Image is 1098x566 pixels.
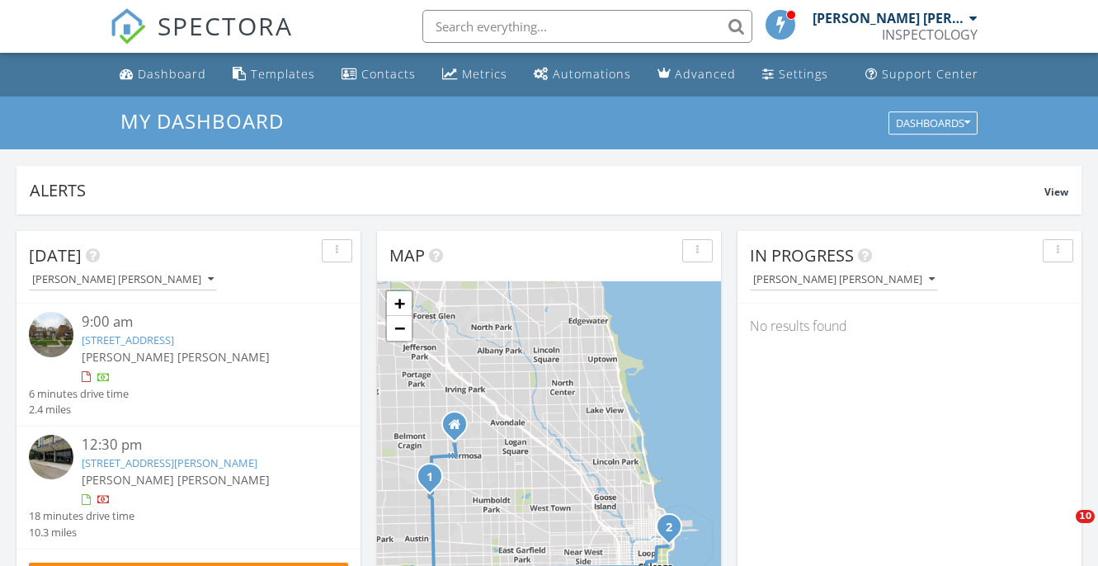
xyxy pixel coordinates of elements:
[29,435,348,540] a: 12:30 pm [STREET_ADDRESS][PERSON_NAME] [PERSON_NAME] [PERSON_NAME] 18 minutes drive time 10.3 miles
[29,435,73,479] img: streetview
[389,244,425,266] span: Map
[82,333,174,347] a: [STREET_ADDRESS]
[753,274,935,285] div: [PERSON_NAME] [PERSON_NAME]
[666,522,672,534] i: 2
[669,526,679,536] div: 400 E Randolph St 3714, Chicago, IL 60601
[29,525,134,540] div: 10.3 miles
[226,59,322,90] a: Templates
[29,312,348,417] a: 9:00 am [STREET_ADDRESS] [PERSON_NAME] [PERSON_NAME] 6 minutes drive time 2.4 miles
[527,59,638,90] a: Automations (Basic)
[138,66,206,82] div: Dashboard
[82,435,321,455] div: 12:30 pm
[110,22,293,57] a: SPECTORA
[882,66,978,82] div: Support Center
[675,66,736,82] div: Advanced
[1044,185,1068,199] span: View
[422,10,752,43] input: Search everything...
[29,244,82,266] span: [DATE]
[335,59,422,90] a: Contacts
[158,8,293,43] span: SPECTORA
[120,107,284,134] span: My Dashboard
[113,59,213,90] a: Dashboard
[29,269,217,291] button: [PERSON_NAME] [PERSON_NAME]
[29,386,129,402] div: 6 minutes drive time
[750,244,854,266] span: In Progress
[750,269,938,291] button: [PERSON_NAME] [PERSON_NAME]
[779,66,828,82] div: Settings
[82,349,270,365] span: [PERSON_NAME] [PERSON_NAME]
[387,316,412,341] a: Zoom out
[1076,510,1095,523] span: 10
[651,59,742,90] a: Advanced
[859,59,985,90] a: Support Center
[110,8,146,45] img: The Best Home Inspection Software - Spectora
[82,455,257,470] a: [STREET_ADDRESS][PERSON_NAME]
[430,476,440,486] div: 1422 N Latrobe Ave, Chicago, IL 60651
[756,59,835,90] a: Settings
[29,312,73,356] img: streetview
[462,66,507,82] div: Metrics
[251,66,315,82] div: Templates
[29,508,134,524] div: 18 minutes drive time
[455,424,464,434] div: 4621 w schubert ave, CHICAGO ILLINOIS 60639
[436,59,514,90] a: Metrics
[888,111,978,134] button: Dashboards
[426,472,433,483] i: 1
[813,10,965,26] div: [PERSON_NAME] [PERSON_NAME]
[82,312,321,333] div: 9:00 am
[82,472,270,488] span: [PERSON_NAME] [PERSON_NAME]
[361,66,416,82] div: Contacts
[30,179,1044,201] div: Alerts
[32,274,214,285] div: [PERSON_NAME] [PERSON_NAME]
[737,304,1082,348] div: No results found
[387,291,412,316] a: Zoom in
[896,117,970,129] div: Dashboards
[1042,510,1082,549] iframe: Intercom live chat
[553,66,631,82] div: Automations
[882,26,978,43] div: INSPECTOLOGY
[29,402,129,417] div: 2.4 miles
